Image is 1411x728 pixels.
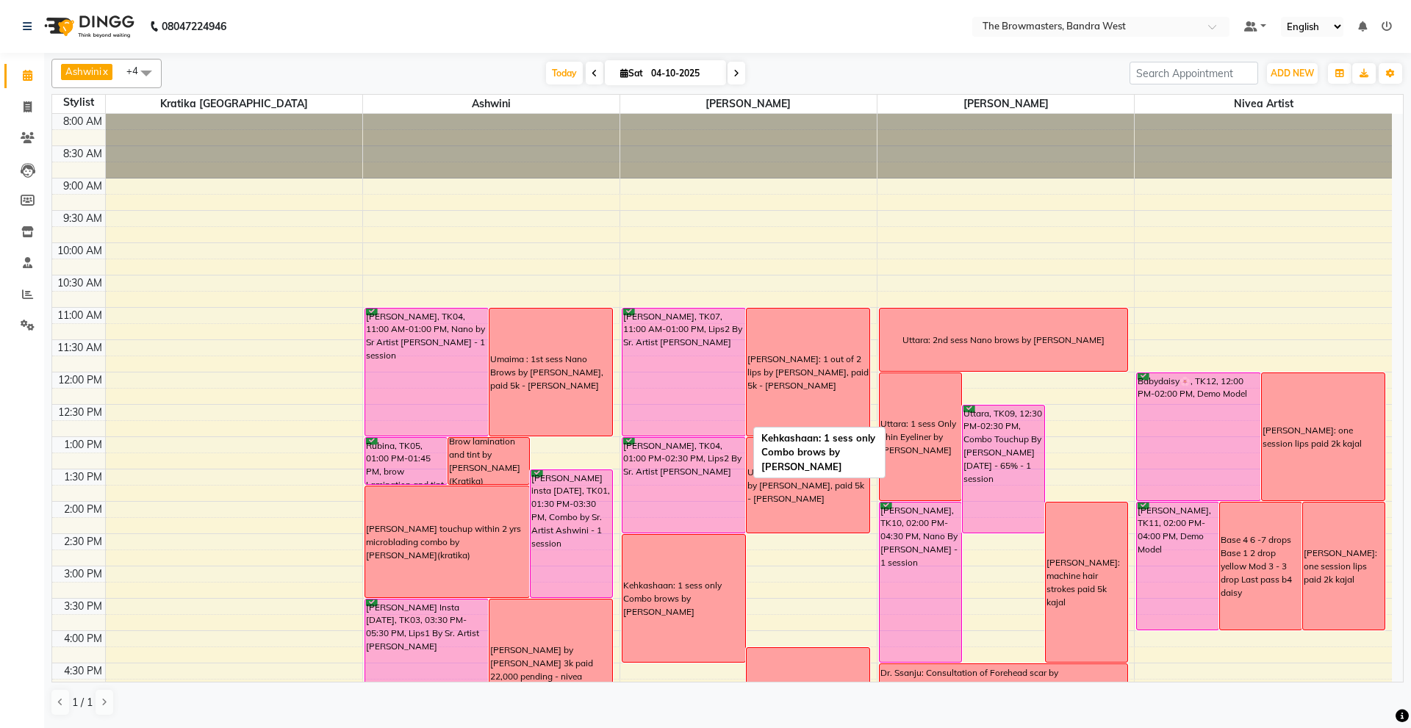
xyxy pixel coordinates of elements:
div: 4:00 PM [61,631,105,646]
div: 12:00 PM [55,372,105,388]
div: [PERSON_NAME] Insta [DATE], TK03, 03:30 PM-05:30 PM, Lips1 By Sr. Artist [PERSON_NAME] [365,599,488,727]
div: [PERSON_NAME], TK10, 02:00 PM-04:30 PM, Nano By [PERSON_NAME] - 1 session [880,502,961,662]
span: +4 [126,65,149,76]
div: Stylist [52,95,105,110]
div: [PERSON_NAME]: 1 out of 2 lips by [PERSON_NAME], paid 5k - [PERSON_NAME] [747,353,869,392]
input: Search Appointment [1130,62,1258,84]
div: 9:30 AM [60,211,105,226]
div: Kehkashaan: 1 sess only Combo brows by [PERSON_NAME] [761,431,877,475]
img: logo [37,6,138,47]
div: 3:30 PM [61,599,105,614]
div: Rubina, TK05, 01:00 PM-01:45 PM, brow Lamination and tint [365,438,447,484]
div: [PERSON_NAME]: one session lips paid 2k kajal [1263,424,1385,450]
div: Brow lamination and tint by [PERSON_NAME] (Kratika) [449,435,529,487]
div: 1:30 PM [61,469,105,485]
div: 11:00 AM [54,308,105,323]
div: [PERSON_NAME] insta [DATE], TK01, 01:30 PM-03:30 PM, Combo by Sr. Artist Ashwini - 1 session [531,470,612,597]
div: 4:30 PM [61,663,105,679]
span: Today [546,62,583,84]
div: Dr. Ssanju: Consultation of Forehead scar by [PERSON_NAME] and [PERSON_NAME] [880,666,1126,693]
div: [PERSON_NAME], TK07, 11:00 AM-01:00 PM, Lips2 By Sr. Artist [PERSON_NAME] [622,309,745,436]
div: [PERSON_NAME], TK04, 01:00 PM-02:30 PM, Lips2 By Sr. Artist [PERSON_NAME] [622,438,745,533]
div: 12:30 PM [55,405,105,420]
div: Umaima : 1st sess Nano Brows by [PERSON_NAME], paid 5k - [PERSON_NAME] [490,353,611,392]
span: 1 / 1 [72,695,93,710]
span: Ashwini [65,65,101,77]
div: Umaima: 1 out of 2 sess lips by [PERSON_NAME], paid 5k - [PERSON_NAME] [747,466,869,505]
div: Uttara: 1 sess Only Thin Eyeliner by [PERSON_NAME] [880,417,961,457]
div: 8:00 AM [60,114,105,129]
div: 10:00 AM [54,243,105,259]
span: Sat [617,68,647,79]
div: [PERSON_NAME] by [PERSON_NAME] 3k paid 22,000 pending - nivea [490,644,611,683]
div: Base 4 6 -7 drops Base 1 2 drop yellow Mod 3 - 3 drop Last pass b4 daisy [1221,533,1301,599]
div: 2:00 PM [61,502,105,517]
div: 9:00 AM [60,179,105,194]
button: ADD NEW [1267,63,1318,84]
div: Uttara: 2nd sess Nano brows by [PERSON_NAME] [902,334,1105,347]
div: Uttara, TK09, 12:30 PM-02:30 PM, Combo Touchup By [PERSON_NAME] [DATE] - 65% - 1 session [963,406,1044,533]
span: [PERSON_NAME] [620,95,877,113]
b: 08047224946 [162,6,226,47]
span: Ashwini [363,95,620,113]
span: Kratika [GEOGRAPHIC_DATA] [106,95,362,113]
div: 11:30 AM [54,340,105,356]
div: 10:30 AM [54,275,105,291]
span: [PERSON_NAME] [877,95,1134,113]
div: 1:00 PM [61,437,105,453]
div: 3:00 PM [61,566,105,582]
input: 2025-10-04 [647,62,720,84]
div: [PERSON_NAME] touchup within 2 yrs microblading combo by [PERSON_NAME](kratika) [366,522,529,562]
span: Nivea Artist [1135,95,1392,113]
div: Kehkashaan: 1 sess only Combo brows by [PERSON_NAME] [623,579,744,619]
div: [PERSON_NAME]: one session lips paid 2k kajal [1304,547,1384,586]
div: [PERSON_NAME], TK11, 02:00 PM-04:00 PM, Demo Model [1137,502,1218,630]
div: 2:30 PM [61,534,105,549]
a: x [101,65,108,77]
div: [PERSON_NAME]: machine hair strokes paid 5k kajal [1046,556,1127,608]
span: ADD NEW [1271,68,1314,79]
div: 8:30 AM [60,146,105,162]
div: [PERSON_NAME], TK04, 11:00 AM-01:00 PM, Nano by Sr Artist [PERSON_NAME] - 1 session [365,309,488,436]
div: Babydaisy🌸, TK12, 12:00 PM-02:00 PM, Demo Model [1137,373,1260,500]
